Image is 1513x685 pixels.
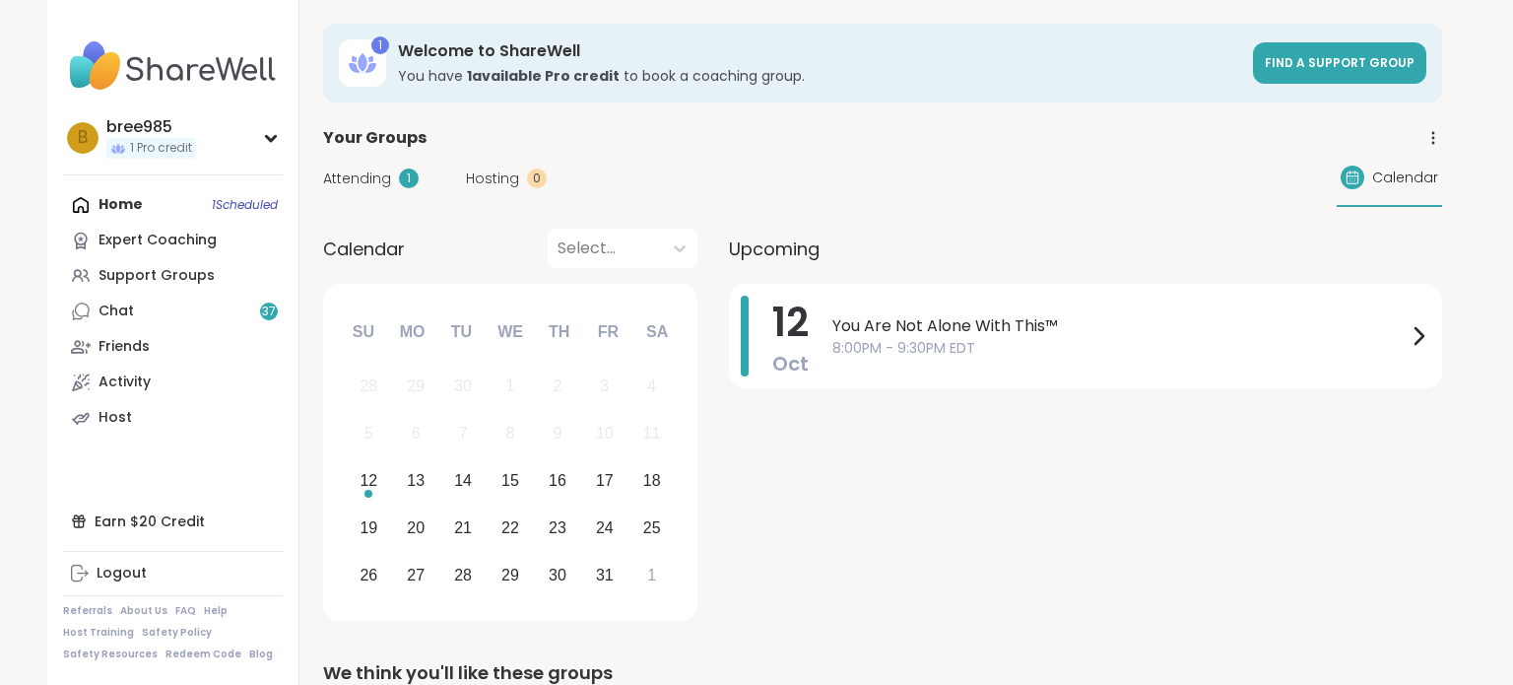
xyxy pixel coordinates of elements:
div: Choose Saturday, October 18th, 2025 [630,460,673,503]
div: 26 [360,562,377,588]
div: Choose Thursday, October 30th, 2025 [537,554,579,596]
div: 30 [549,562,566,588]
div: Not available Saturday, October 11th, 2025 [630,413,673,455]
div: month 2025-10 [345,363,675,598]
div: 3 [600,373,609,399]
div: Choose Sunday, October 26th, 2025 [348,554,390,596]
img: ShareWell Nav Logo [63,32,283,101]
div: 15 [501,467,519,494]
div: Friends [99,337,150,357]
div: 10 [596,420,614,446]
div: Choose Wednesday, October 22nd, 2025 [490,507,532,549]
span: 1 Pro credit [130,140,192,157]
span: 8:00PM - 9:30PM EDT [832,338,1407,359]
div: 23 [549,514,566,541]
div: 1 [371,36,389,54]
span: Find a support group [1265,54,1414,71]
span: b [78,125,88,151]
div: 28 [360,373,377,399]
div: Choose Thursday, October 23rd, 2025 [537,507,579,549]
div: Choose Monday, October 20th, 2025 [395,507,437,549]
div: 6 [412,420,421,446]
a: Safety Policy [142,626,212,640]
div: Choose Wednesday, October 15th, 2025 [490,460,532,503]
div: Not available Monday, September 29th, 2025 [395,366,437,408]
div: 4 [647,373,656,399]
div: Choose Saturday, October 25th, 2025 [630,507,673,549]
div: Choose Friday, October 17th, 2025 [583,460,625,503]
a: Friends [63,329,283,365]
div: 16 [549,467,566,494]
span: Calendar [323,236,405,262]
div: Chat [99,302,134,321]
span: Calendar [1372,168,1438,188]
a: FAQ [175,604,196,618]
div: We [489,310,532,354]
span: Hosting [466,169,519,189]
span: Upcoming [729,236,820,262]
div: Mo [390,310,433,354]
div: 7 [459,420,468,446]
div: 27 [407,562,425,588]
span: Oct [772,350,809,377]
div: Expert Coaching [99,231,217,250]
div: 20 [407,514,425,541]
div: 28 [454,562,472,588]
div: 21 [454,514,472,541]
div: Choose Monday, October 13th, 2025 [395,460,437,503]
div: 29 [501,562,519,588]
span: You Are Not Alone With This™ [832,314,1407,338]
div: Tu [439,310,483,354]
div: Not available Tuesday, October 7th, 2025 [442,413,485,455]
div: Choose Wednesday, October 29th, 2025 [490,554,532,596]
a: Redeem Code [165,648,241,661]
div: 1 [506,373,515,399]
span: 37 [262,304,276,320]
div: 25 [643,514,661,541]
h3: You have to book a coaching group. [398,66,1241,86]
div: Fr [586,310,629,354]
div: 29 [407,373,425,399]
a: Chat37 [63,294,283,329]
div: 0 [527,169,547,188]
div: Not available Sunday, September 28th, 2025 [348,366,390,408]
div: Not available Friday, October 3rd, 2025 [583,366,625,408]
a: Host Training [63,626,134,640]
div: Earn $20 Credit [63,504,283,539]
span: Your Groups [323,126,427,150]
a: Blog [249,648,273,661]
div: Choose Friday, October 24th, 2025 [583,507,625,549]
h3: Welcome to ShareWell [398,40,1241,62]
div: Su [342,310,385,354]
a: Host [63,400,283,436]
div: Not available Thursday, October 9th, 2025 [537,413,579,455]
a: Support Groups [63,258,283,294]
div: 18 [643,467,661,494]
div: Support Groups [99,266,215,286]
div: 11 [643,420,661,446]
a: Activity [63,365,283,400]
span: Attending [323,169,391,189]
div: Not available Thursday, October 2nd, 2025 [537,366,579,408]
b: 1 available Pro credit [467,66,620,86]
div: Logout [97,564,147,583]
a: About Us [120,604,167,618]
div: 1 [399,169,419,188]
div: Choose Thursday, October 16th, 2025 [537,460,579,503]
div: Choose Monday, October 27th, 2025 [395,554,437,596]
div: Choose Tuesday, October 14th, 2025 [442,460,485,503]
div: 2 [553,373,561,399]
div: 30 [454,373,472,399]
div: Not available Wednesday, October 8th, 2025 [490,413,532,455]
span: 12 [772,295,809,350]
div: 1 [647,562,656,588]
div: Choose Sunday, October 19th, 2025 [348,507,390,549]
div: Not available Wednesday, October 1st, 2025 [490,366,532,408]
a: Find a support group [1253,42,1426,84]
a: Help [204,604,228,618]
div: Sa [635,310,679,354]
div: 14 [454,467,472,494]
a: Expert Coaching [63,223,283,258]
div: bree985 [106,116,196,138]
div: 19 [360,514,377,541]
